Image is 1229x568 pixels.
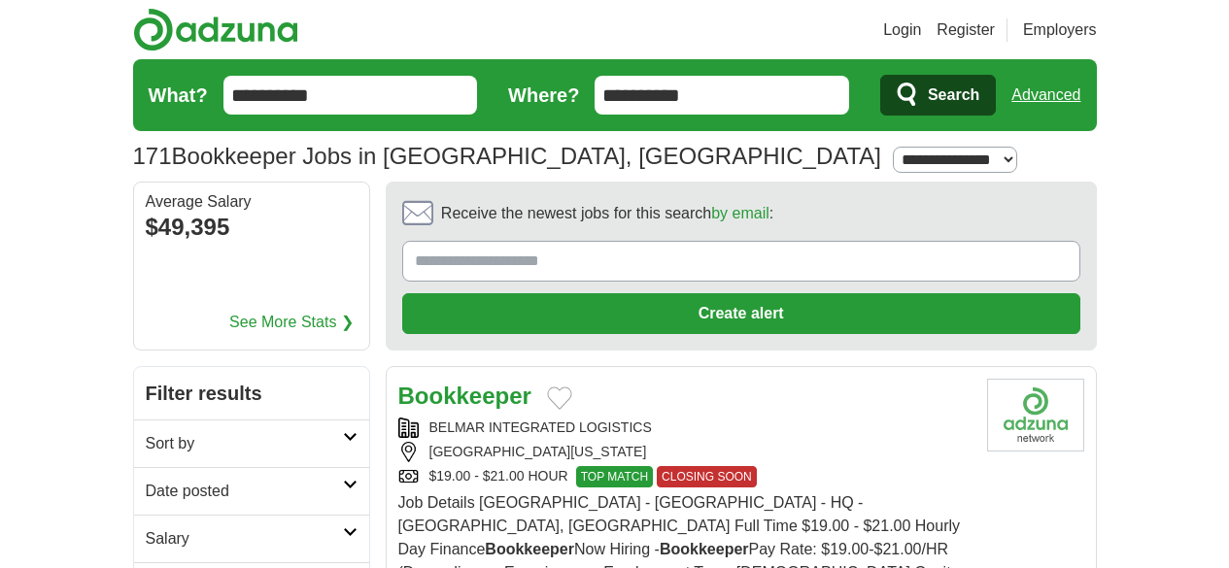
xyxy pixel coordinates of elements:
h1: Bookkeeper Jobs in [GEOGRAPHIC_DATA], [GEOGRAPHIC_DATA] [133,143,882,169]
span: Search [928,76,979,115]
a: See More Stats ❯ [229,311,354,334]
a: Date posted [134,467,369,515]
a: Login [883,18,921,42]
a: Salary [134,515,369,562]
a: Advanced [1011,76,1080,115]
strong: Bookkeeper [485,541,574,557]
strong: Bookkeeper [660,541,749,557]
div: Average Salary [146,194,358,210]
div: BELMAR INTEGRATED LOGISTICS [398,418,972,438]
a: Employers [1023,18,1097,42]
span: TOP MATCH [576,466,653,487]
button: Create alert [402,293,1080,334]
label: What? [149,81,208,110]
span: CLOSING SOON [657,466,757,487]
div: [GEOGRAPHIC_DATA][US_STATE] [398,442,972,462]
h2: Date posted [146,480,343,503]
a: Sort by [134,419,369,467]
button: Search [880,75,996,116]
span: 171 [133,139,172,174]
a: by email [711,205,769,221]
div: $19.00 - $21.00 HOUR [398,466,972,487]
h2: Sort by [146,432,343,455]
h2: Salary [146,527,343,551]
span: Receive the newest jobs for this search : [441,202,773,225]
a: Bookkeeper [398,383,531,409]
img: Company logo [987,379,1084,451]
div: $49,395 [146,210,358,245]
img: Adzuna logo [133,8,298,51]
button: Add to favorite jobs [547,386,572,410]
label: Where? [508,81,579,110]
a: Register [937,18,995,42]
h2: Filter results [134,367,369,419]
